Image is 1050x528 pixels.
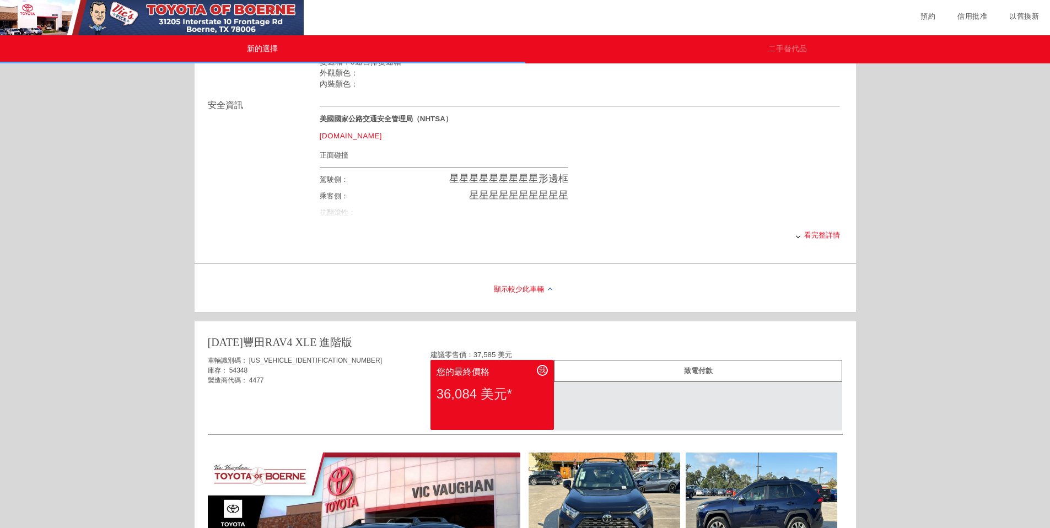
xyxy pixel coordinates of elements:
font: 建議零售價：37,585 美元 [430,351,512,359]
font: 星星 [469,172,489,182]
font: 新的選擇 [247,44,278,53]
font: 外觀顏色： [320,68,358,77]
font: 星星 [509,188,529,198]
font: [DATE]豐田RAV4 [208,336,293,348]
font: 庫存： [208,367,228,374]
font: 製造商代碼： [208,376,247,384]
font: 星星 [449,172,469,182]
font: 4477 [249,376,264,384]
font: 星星 [548,188,568,198]
font: 車輛識別碼： [208,357,247,364]
font: 乘客側： [320,192,348,200]
font: 星星 [469,188,489,198]
font: 星星 [509,172,529,182]
font: 星星 [529,188,548,198]
font: 我 [539,367,546,374]
font: 看完整詳情 [804,231,840,239]
font: 54348 [229,367,247,374]
font: 美國國家公路交通安全管理局（NHTSA） [320,115,453,123]
font: 二手替代品 [768,44,807,53]
font: [US_VEHICLE_IDENTIFICATION_NUMBER] [249,357,382,364]
font: 36,084 美元* [437,386,512,401]
font: 正面碰撞 [320,151,348,159]
font: 星形邊框 [529,172,568,182]
font: 致電付款 [684,367,713,375]
a: [DOMAIN_NAME] [320,132,382,140]
font: 星星 [489,188,509,198]
font: 顯示較少此車輛 [494,285,544,293]
font: XLE 進階版 [295,336,353,348]
font: 星星 [489,172,509,182]
font: 預約 [920,12,935,20]
font: 您的最終價格 [437,367,489,376]
a: 以舊換新 [1009,12,1039,20]
font: 內裝顏色： [320,79,358,88]
font: 安全資訊 [208,100,243,110]
a: 信用批准 [957,12,987,20]
font: 引用於 [DATE]下午 5:57:18 [763,411,843,418]
font: 駕駛側： [320,175,348,184]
